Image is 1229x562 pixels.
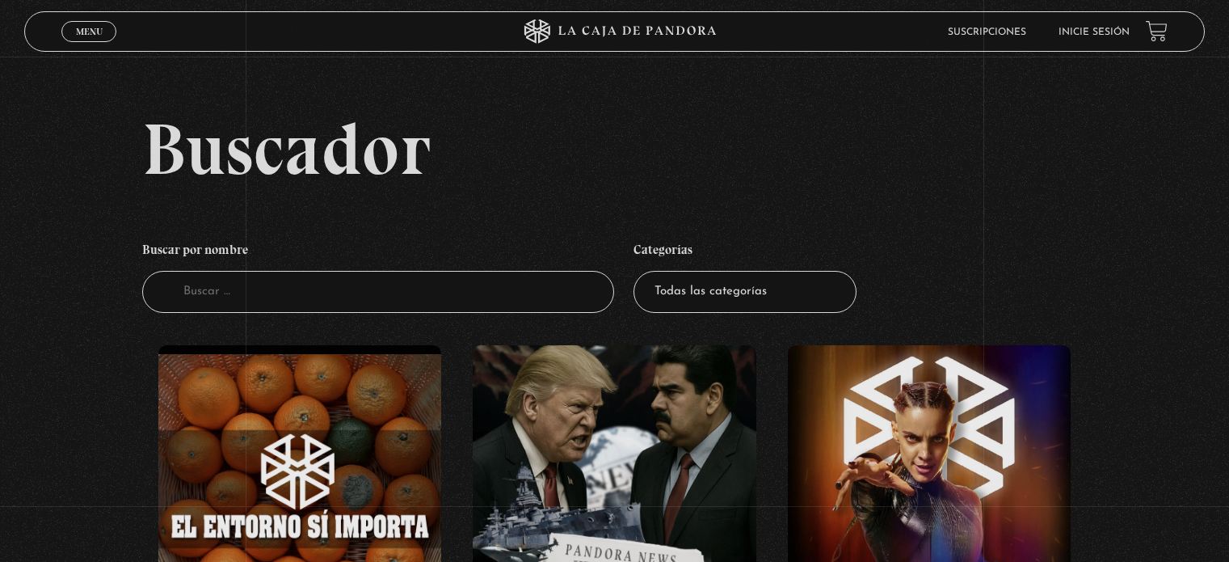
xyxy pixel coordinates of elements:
a: Suscripciones [948,27,1026,37]
a: Inicie sesión [1059,27,1130,37]
span: Menu [76,27,103,36]
span: Cerrar [70,40,108,52]
h2: Buscador [142,112,1204,185]
a: View your shopping cart [1146,20,1168,42]
h4: Categorías [633,234,857,271]
h4: Buscar por nombre [142,234,614,271]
